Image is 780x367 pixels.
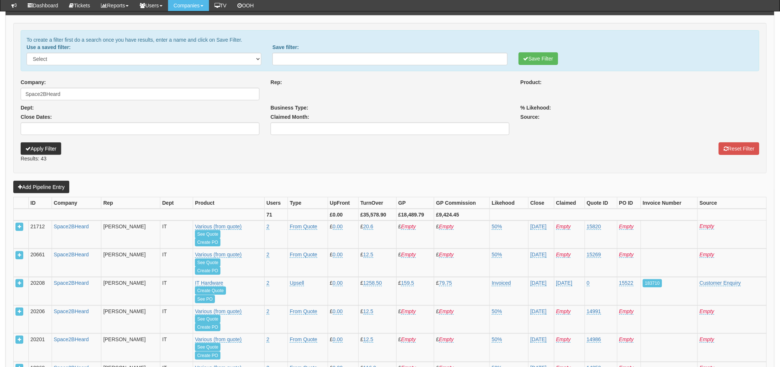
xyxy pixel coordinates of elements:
a: [DATE] [530,252,547,258]
a: Empty [439,224,454,230]
p: Results: 43 [21,155,759,162]
td: £ [358,249,396,277]
a: 2 [267,280,269,286]
a: 12.5 [363,308,373,315]
td: 21712 [28,221,52,249]
a: Empty [401,336,416,343]
label: Rep: [271,79,282,86]
a: Create PO [195,352,220,360]
th: Close [528,197,554,209]
td: £ [434,249,490,277]
a: Empty [619,252,634,258]
th: Claimed [554,197,585,209]
a: 50% [492,308,502,315]
label: Business Type: [271,104,308,111]
a: Add Pipeline Entry [13,181,69,193]
a: Empty [619,224,634,230]
a: Various (from quote) [195,252,242,258]
td: [PERSON_NAME] [101,305,160,333]
td: £ [328,249,358,277]
td: £ [434,305,490,333]
label: % Likehood: [520,104,551,111]
td: IT [160,249,193,277]
th: 71 [264,209,288,221]
th: Dept [160,197,193,209]
button: Reset Filter [719,142,759,155]
a: 0.00 [333,336,343,343]
td: [PERSON_NAME] [101,334,160,362]
a: 159.5 [401,280,414,286]
a: Empty [439,336,454,343]
a: 14991 [587,308,601,315]
td: 20206 [28,305,52,333]
td: IT [160,334,193,362]
a: Space2BHeard [54,252,89,257]
td: [PERSON_NAME] [101,277,160,305]
a: Empty [700,252,714,258]
a: Space2BHeard [54,336,89,342]
a: Empty [619,308,634,315]
a: Empty [556,252,571,258]
th: £35,578.90 [358,209,396,221]
a: See Quote [195,315,220,323]
a: From Quote [290,224,317,230]
td: £ [328,221,358,249]
th: GP Commission [434,197,490,209]
a: Empty [401,252,416,258]
a: 1258.50 [363,280,382,286]
label: Use a saved filter: [27,44,71,51]
a: 2 [267,336,269,343]
a: Space2BHeard [54,308,89,314]
a: 12.5 [363,252,373,258]
th: ID [28,197,52,209]
th: GP [396,197,434,209]
button: Apply Filter [21,142,61,155]
a: Create Quote [195,287,226,295]
a: Space2BHeard [54,224,89,229]
a: Upsell [290,280,304,286]
a: Empty [700,223,714,229]
td: £ [434,277,490,305]
a: 14986 [587,336,601,343]
a: 0 [587,280,590,286]
label: Close Dates: [21,113,52,121]
th: Invoice Number [641,197,697,209]
label: Claimed Month: [271,113,309,121]
button: Save Filter [519,52,558,65]
td: IT [160,221,193,249]
a: See Quote [195,230,220,238]
th: Company [52,197,101,209]
td: £ [396,277,434,305]
a: 2 [267,308,269,315]
label: Source: [520,113,540,121]
td: £ [434,334,490,362]
a: 50% [492,336,502,343]
a: From Quote [290,308,317,315]
p: To create a filter first do a search once you have results, enter a name and click on Save Filter. [27,36,753,44]
a: 50% [492,252,502,258]
a: See PO [195,295,215,303]
a: Empty [556,308,571,315]
a: 0.00 [333,280,343,286]
a: Customer Enquiry [700,280,741,286]
th: Type [288,197,328,209]
td: £ [328,305,358,333]
label: Company: [21,79,46,86]
a: 2 [267,252,269,258]
td: £ [328,334,358,362]
a: Space2BHeard [54,280,89,286]
td: IT [160,277,193,305]
th: £0.00 [328,209,358,221]
a: Empty [439,308,454,315]
td: £ [328,277,358,305]
td: [PERSON_NAME] [101,249,160,277]
a: 50% [492,224,502,230]
th: Product [193,197,265,209]
td: £ [396,221,434,249]
td: 20661 [28,249,52,277]
a: 183710 [643,279,662,287]
td: 20208 [28,277,52,305]
a: 12.5 [363,336,373,343]
label: Product: [520,79,542,86]
a: [DATE] [530,336,547,343]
